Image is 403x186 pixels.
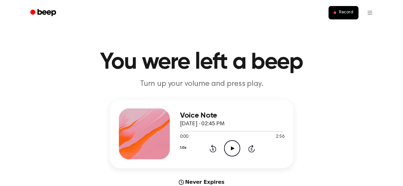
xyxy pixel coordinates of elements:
[180,134,188,140] span: 0:00
[362,5,378,20] button: Open menu
[39,51,365,74] h1: You were left a beep
[110,178,293,186] div: Never Expires
[180,142,186,153] button: 1.0x
[328,6,358,19] button: Record
[79,79,324,89] p: Turn up your volume and press play.
[26,7,62,19] a: Beep
[180,111,284,120] h3: Voice Note
[180,121,225,127] span: [DATE] · 02:45 PM
[339,10,353,16] span: Record
[276,134,284,140] span: 2:56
